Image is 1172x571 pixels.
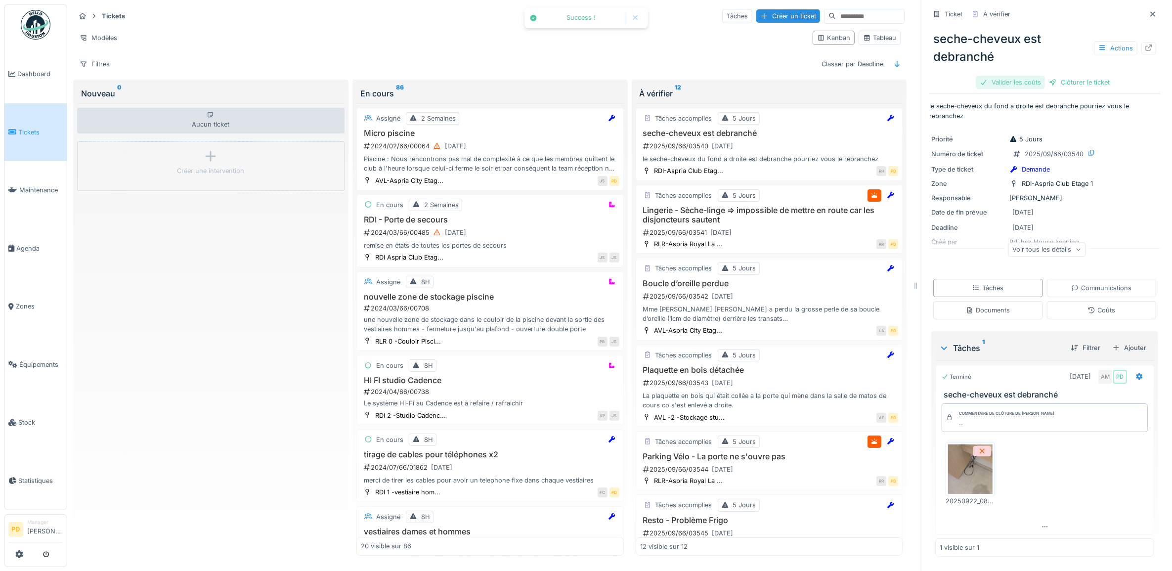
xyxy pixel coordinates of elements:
div: LA [876,326,886,336]
div: 20 visible sur 86 [361,542,411,551]
span: Agenda [16,244,63,253]
div: AVL-Aspria City Etag... [654,326,723,335]
sup: 0 [117,88,122,99]
div: remise en états de toutes les portes de secours [361,241,619,250]
h3: HI FI studio Cadence [361,376,619,385]
li: PD [8,522,23,537]
div: Clôturer le ticket [1045,76,1114,89]
div: 8H [421,512,430,522]
div: Assigné [376,512,400,522]
div: RH [876,166,886,176]
div: 2025/09/66/03540 [1025,149,1084,159]
div: le seche-cheveux du fond a droite est debranche pourriez vous le rebranchez [640,154,899,164]
div: Tâches [722,9,752,23]
a: Équipements [4,336,67,394]
div: 5 Jours [733,351,756,360]
div: [DATE] [445,228,466,237]
div: Nouveau [81,88,341,99]
div: AVL -2 -Stockage stu... [654,413,725,422]
div: Success ! [542,14,620,22]
li: [PERSON_NAME] [27,519,63,540]
div: 5 Jours [733,191,756,200]
div: Deadline [931,223,1005,232]
strong: Tickets [98,11,129,21]
div: [DATE] [712,528,734,538]
div: 2025/09/66/03544 [642,463,899,476]
h3: Boucle d’oreille perdue [640,279,899,288]
div: Responsable [931,193,1005,203]
div: XP [598,411,608,421]
h3: Resto - Problème Frigo [640,516,899,525]
a: PD Manager[PERSON_NAME] [8,519,63,542]
div: RDI Aspria Club Etag... [375,253,443,262]
a: Zones [4,277,67,336]
div: Voir tous les détails [1008,242,1085,257]
div: Tâches accomplies [655,351,712,360]
div: RLR-Aspria Royal La ... [654,476,723,485]
div: PD [1113,370,1127,384]
div: 2025/09/66/03540 [642,140,899,152]
div: RDI-Aspria Club Etage 1 [1022,179,1093,188]
div: JS [609,253,619,263]
div: Créer une intervention [177,166,244,176]
div: 2 Semaines [421,114,456,123]
a: Statistiques [4,452,67,510]
div: 2025/09/66/03542 [642,290,899,303]
div: 12 visible sur 12 [640,542,688,551]
h3: tirage de cables pour téléphones x2 [361,450,619,459]
div: Documents [966,306,1010,315]
div: [DATE] [712,465,734,474]
h3: Lingerie - Sèche-linge => impossible de mettre en route car les disjoncteurs sautent [640,206,899,224]
div: 5 Jours [733,114,756,123]
div: 2 Semaines [424,200,459,210]
div: PD [888,239,898,249]
div: À vérifier [983,9,1010,19]
div: JS [598,176,608,186]
h3: nouvelle zone de stockage piscine [361,292,619,302]
div: Filtres [75,57,114,71]
div: Tâches accomplies [655,191,712,200]
div: Mme [PERSON_NAME] [PERSON_NAME] a perdu la grosse perle de sa boucle d’oreille (1cm de diamètre) ... [640,305,899,323]
div: Kanban [817,33,850,43]
span: Statistiques [18,476,63,485]
div: Ajouter [1108,341,1150,354]
div: PD [888,476,898,486]
div: À vérifier [640,88,899,99]
h3: Parking Vélo - La porte ne s'ouvre pas [640,452,899,461]
div: Numéro de ticket [931,149,1005,159]
a: Agenda [4,220,67,278]
div: RLR-Aspria Royal La ... [654,239,723,249]
div: 8H [424,361,433,370]
div: PD [888,166,898,176]
div: 2025/09/66/03541 [642,226,899,239]
div: Coûts [1087,306,1115,315]
div: Type de ticket [931,165,1005,174]
div: [DATE] [445,141,466,151]
div: Piscine : Nous rencontrons pas mal de complexité à ce que les membres quittent le club à l'heure ... [361,154,619,173]
h3: seche-cheveux est debranché [640,129,899,138]
div: Demande [1022,165,1050,174]
div: seche-cheveux est debranché [929,26,1160,70]
div: 2024/02/66/00064 [363,140,619,152]
div: Tâches [972,283,1003,293]
div: PD [609,487,619,497]
div: Assigné [376,277,400,287]
div: Classer par Deadline [817,57,888,71]
div: RDI 1 -vestiaire hom... [375,487,440,497]
h3: seche-cheveux est debranché [944,390,1150,399]
div: 1 visible sur 1 [940,543,979,552]
div: JS [598,253,608,263]
div: [DATE] [1012,223,1034,232]
div: [DATE] [1012,208,1034,217]
div: Manager [27,519,63,526]
div: RLR 0 -Couloir Pisci... [375,337,441,346]
div: 2024/04/66/00738 [363,387,619,396]
div: AF [876,413,886,423]
div: Tâches accomplies [655,114,712,123]
div: [DATE] [431,463,452,472]
div: PD [609,176,619,186]
div: 8H [421,277,430,287]
div: La plaquette en bois qui était collée a la porte qui mène dans la salle de matos de cours co s'es... [640,391,899,410]
div: Assigné [376,114,400,123]
span: Dashboard [17,69,63,79]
